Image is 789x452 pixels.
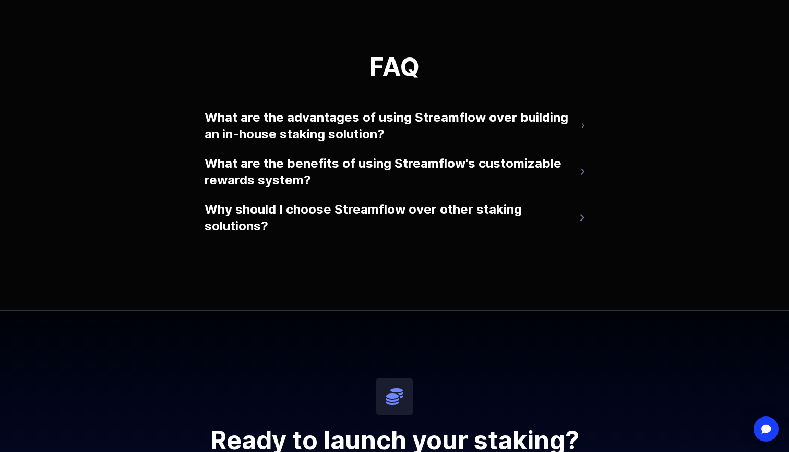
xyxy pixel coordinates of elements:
button: Why should I choose Streamflow over other staking solutions? [205,197,584,239]
div: Open Intercom Messenger [754,416,779,442]
h3: FAQ [205,55,584,80]
img: icon [376,378,413,415]
button: What are the advantages of using Streamflow over building an in-house staking solution? [205,105,584,147]
button: What are the benefits of using Streamflow's customizable rewards system? [205,151,584,193]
